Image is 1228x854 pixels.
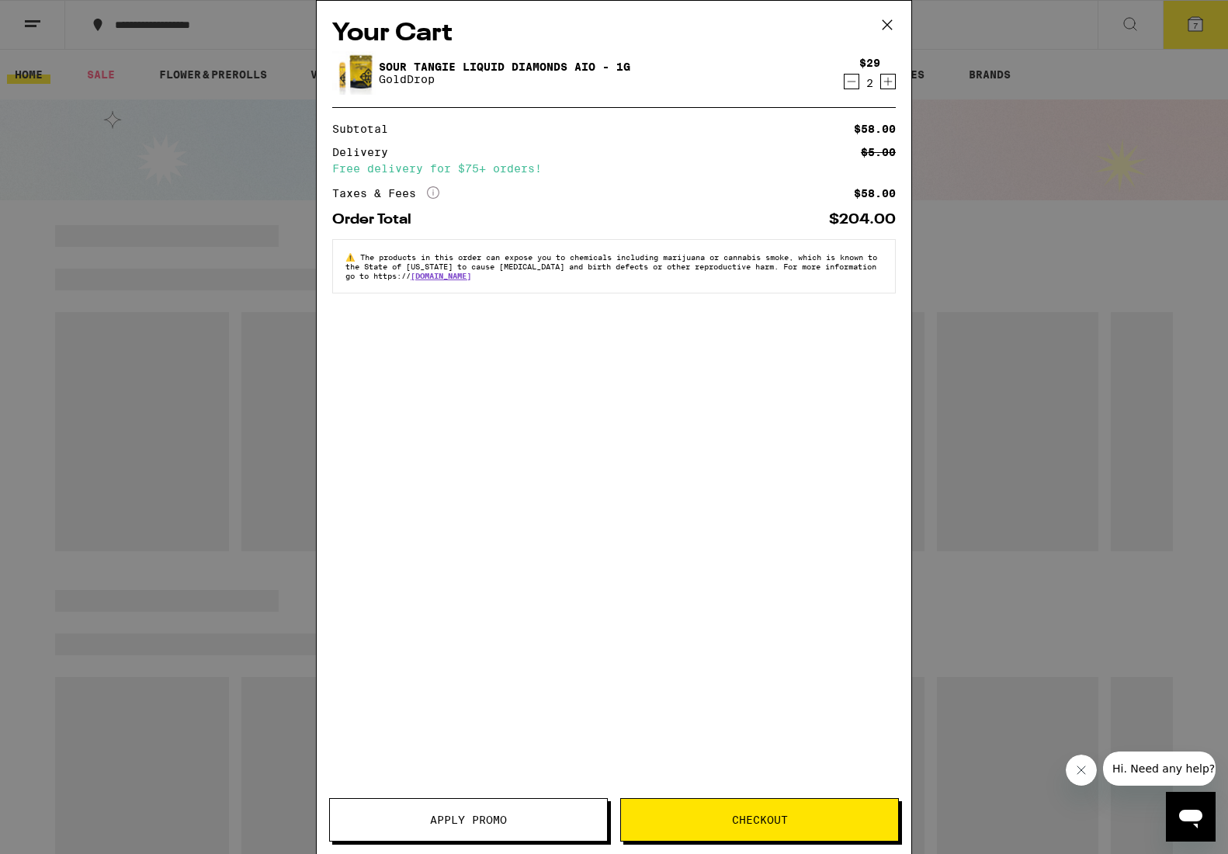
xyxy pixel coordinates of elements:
a: Sour Tangie Liquid Diamonds AIO - 1g [379,61,630,73]
div: Free delivery for $75+ orders! [332,163,896,174]
div: Delivery [332,147,399,158]
div: $29 [859,57,880,69]
div: Order Total [332,213,422,227]
button: Increment [880,74,896,89]
p: GoldDrop [379,73,630,85]
div: $204.00 [829,213,896,227]
div: 2 [859,77,880,89]
span: ⚠️ [345,252,360,262]
button: Apply Promo [329,798,608,842]
button: Decrement [844,74,859,89]
a: [DOMAIN_NAME] [411,271,471,280]
div: Taxes & Fees [332,186,439,200]
iframe: Message from company [1103,752,1216,786]
iframe: Button to launch messaging window [1166,792,1216,842]
button: Checkout [620,798,899,842]
h2: Your Cart [332,16,896,51]
span: The products in this order can expose you to chemicals including marijuana or cannabis smoke, whi... [345,252,877,280]
div: $58.00 [854,188,896,199]
div: $58.00 [854,123,896,134]
div: $5.00 [861,147,896,158]
span: Checkout [732,814,788,825]
iframe: Close message [1066,755,1097,786]
img: Sour Tangie Liquid Diamonds AIO - 1g [332,49,376,96]
div: Subtotal [332,123,399,134]
span: Apply Promo [430,814,507,825]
